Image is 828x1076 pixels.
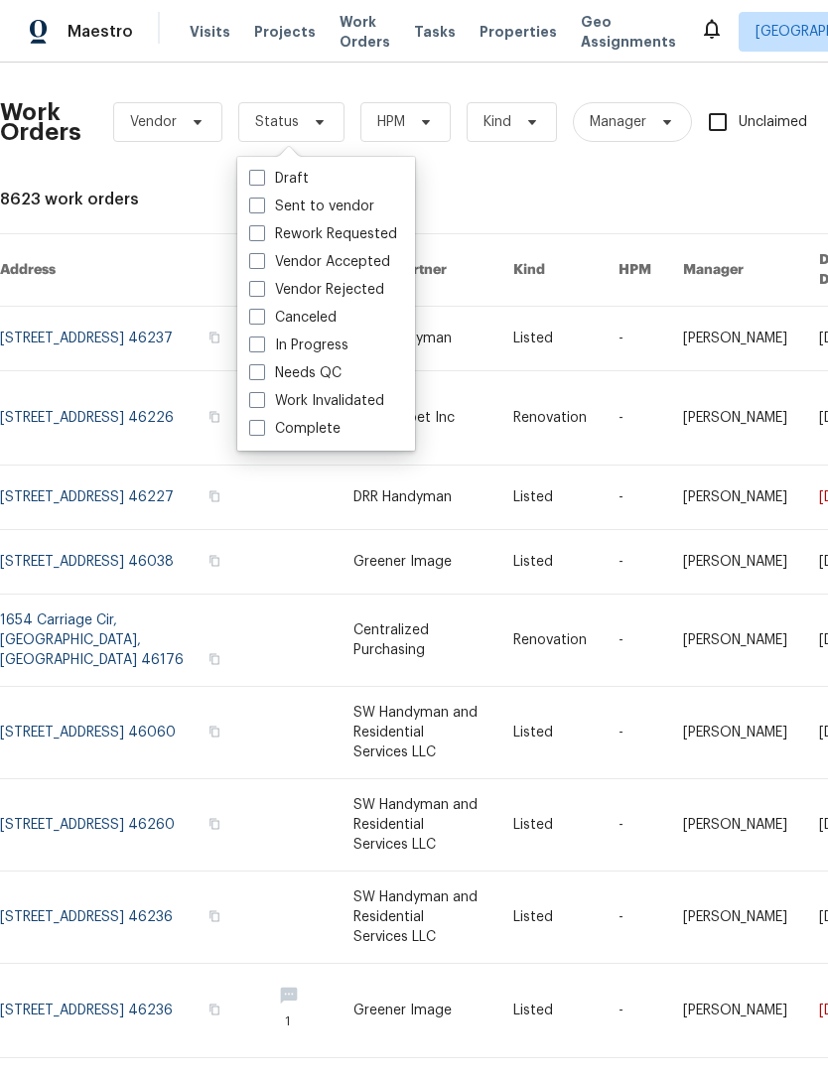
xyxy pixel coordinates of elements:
td: Greener Image [338,530,497,595]
span: Geo Assignments [581,12,676,52]
td: [PERSON_NAME] [667,964,803,1058]
td: SW Handyman and Residential Services LLC [338,872,497,964]
td: [PERSON_NAME] [667,872,803,964]
span: Kind [483,112,511,132]
span: Tasks [414,25,456,39]
label: Sent to vendor [249,197,374,216]
td: [PERSON_NAME] [667,595,803,687]
span: Status [255,112,299,132]
td: - [603,371,667,466]
button: Copy Address [206,650,223,668]
td: [PERSON_NAME] [667,371,803,466]
button: Copy Address [206,907,223,925]
td: Listed [497,530,603,595]
td: [PERSON_NAME] [667,307,803,371]
td: DRR Handyman [338,466,497,530]
button: Copy Address [206,815,223,833]
td: - [603,779,667,872]
td: - [603,964,667,1058]
td: Greener Image [338,964,497,1058]
td: - [603,595,667,687]
td: [PERSON_NAME] [667,530,803,595]
button: Copy Address [206,552,223,570]
td: Listed [497,964,603,1058]
td: - [603,466,667,530]
td: Listed [497,779,603,872]
label: Complete [249,419,341,439]
button: Copy Address [206,723,223,740]
th: Kind [497,234,603,307]
span: Unclaimed [739,112,807,133]
span: HPM [377,112,405,132]
td: Listed [497,466,603,530]
span: Manager [590,112,646,132]
button: Copy Address [206,408,223,426]
label: Work Invalidated [249,391,384,411]
td: SW Handyman and Residential Services LLC [338,687,497,779]
th: HPM [603,234,667,307]
td: Listed [497,872,603,964]
td: - [603,687,667,779]
label: In Progress [249,336,348,355]
td: Redi Carpet Inc [338,371,497,466]
td: Listed [497,307,603,371]
span: Visits [190,22,230,42]
td: DRR Handyman [338,307,497,371]
span: Projects [254,22,316,42]
td: Listed [497,687,603,779]
td: Renovation [497,371,603,466]
label: Draft [249,169,309,189]
label: Canceled [249,308,337,328]
label: Vendor Accepted [249,252,390,272]
span: Work Orders [340,12,390,52]
td: [PERSON_NAME] [667,687,803,779]
td: Renovation [497,595,603,687]
td: [PERSON_NAME] [667,466,803,530]
td: SW Handyman and Residential Services LLC [338,779,497,872]
button: Copy Address [206,487,223,505]
span: Vendor [130,112,177,132]
td: [PERSON_NAME] [667,779,803,872]
th: Manager [667,234,803,307]
label: Needs QC [249,363,342,383]
th: Trade Partner [338,234,497,307]
label: Vendor Rejected [249,280,384,300]
td: - [603,530,667,595]
label: Rework Requested [249,224,397,244]
span: Maestro [68,22,133,42]
td: - [603,307,667,371]
button: Copy Address [206,329,223,346]
td: - [603,872,667,964]
td: Centralized Purchasing [338,595,497,687]
button: Copy Address [206,1001,223,1018]
span: Properties [480,22,557,42]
